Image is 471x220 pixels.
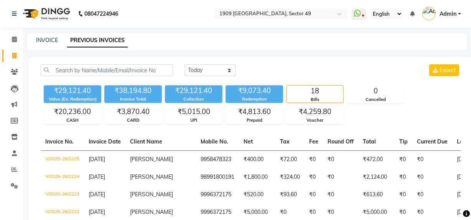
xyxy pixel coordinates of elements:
[305,186,323,204] td: ₹0
[226,106,283,117] div: ₹4,813.60
[41,150,84,168] td: V/2025-26/2225
[89,191,105,198] span: [DATE]
[358,150,395,168] td: ₹472.00
[44,106,101,117] div: ₹20,236.00
[104,96,162,103] div: Invoice Total
[275,186,305,204] td: ₹93.60
[165,106,222,117] div: ₹5,015.00
[412,168,452,186] td: ₹0
[44,85,101,96] div: ₹29,121.40
[275,168,305,186] td: ₹324.00
[44,117,101,124] div: CASH
[358,186,395,204] td: ₹613.60
[89,173,105,180] span: [DATE]
[244,138,253,145] span: Net
[67,34,128,47] a: PREVIOUS INVOICES
[196,186,239,204] td: 9996372175
[358,168,395,186] td: ₹2,124.00
[440,67,456,73] span: Export
[226,117,283,124] div: Prepaid
[89,209,105,215] span: [DATE]
[328,138,354,145] span: Round Off
[89,138,121,145] span: Invoice Date
[130,173,173,180] span: [PERSON_NAME]
[44,96,101,103] div: Value (Ex. Redemption)
[196,168,239,186] td: 98991800191
[395,168,412,186] td: ₹0
[130,156,173,163] span: [PERSON_NAME]
[287,86,343,96] div: 18
[399,138,408,145] span: Tip
[429,64,459,76] button: Export
[165,117,222,124] div: UPI
[305,168,323,186] td: ₹0
[422,7,436,20] img: Admin
[239,168,275,186] td: ₹1,800.00
[347,96,404,103] div: Cancelled
[417,138,448,145] span: Current Due
[104,85,162,96] div: ₹38,194.80
[201,138,228,145] span: Mobile No.
[280,138,290,145] span: Tax
[41,168,84,186] td: V/2025-26/2224
[440,10,456,18] span: Admin
[84,3,118,24] b: 08047224946
[89,156,105,163] span: [DATE]
[412,186,452,204] td: ₹0
[239,150,275,168] td: ₹400.00
[165,96,222,103] div: Collection
[412,150,452,168] td: ₹0
[309,138,318,145] span: Fee
[226,96,283,103] div: Redemption
[130,191,173,198] span: [PERSON_NAME]
[323,150,358,168] td: ₹0
[275,150,305,168] td: ₹72.00
[105,117,161,124] div: CARD
[347,86,404,96] div: 0
[196,150,239,168] td: 9958478323
[45,138,74,145] span: Invoice No.
[130,209,173,215] span: [PERSON_NAME]
[41,64,173,76] input: Search by Name/Mobile/Email/Invoice No
[165,85,222,96] div: ₹29,121.40
[105,106,161,117] div: ₹3,870.40
[363,138,376,145] span: Total
[36,37,58,44] a: INVOICE
[395,186,412,204] td: ₹0
[305,150,323,168] td: ₹0
[395,150,412,168] td: ₹0
[130,138,162,145] span: Client Name
[41,186,84,204] td: V/2025-26/2223
[323,168,358,186] td: ₹0
[287,117,343,124] div: Voucher
[287,96,343,103] div: Bills
[287,106,343,117] div: ₹4,259.80
[20,3,72,24] img: logo
[239,186,275,204] td: ₹520.00
[323,186,358,204] td: ₹0
[226,85,283,96] div: ₹9,073.40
